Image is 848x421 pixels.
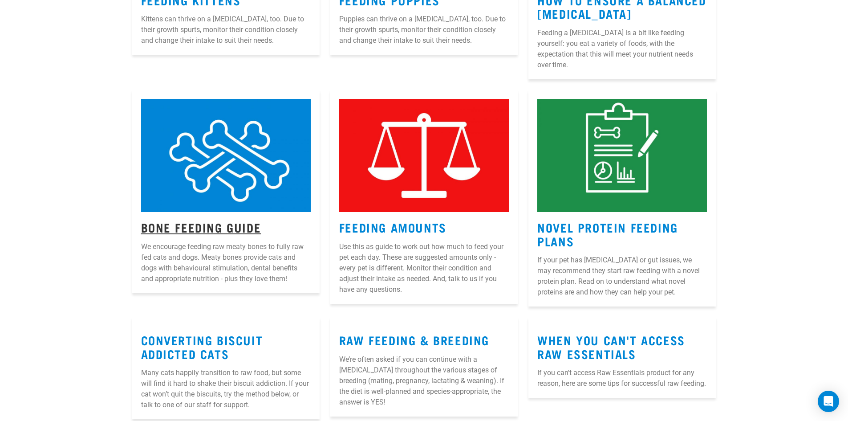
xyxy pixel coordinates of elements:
p: Puppies can thrive on a [MEDICAL_DATA], too. Due to their growth spurts, monitor their condition ... [339,14,509,46]
a: Novel Protein Feeding Plans [537,224,678,244]
p: Kittens can thrive on a [MEDICAL_DATA], too. Due to their growth spurts, monitor their condition ... [141,14,311,46]
a: Raw Feeding & Breeding [339,336,489,343]
p: Feeding a [MEDICAL_DATA] is a bit like feeding yourself: you eat a variety of foods, with the exp... [537,28,707,70]
p: Many cats happily transition to raw food, but some will find it hard to shake their biscuit addic... [141,368,311,410]
p: Use this as guide to work out how much to feed your pet each day. These are suggested amounts onl... [339,241,509,295]
a: When You Can't Access Raw Essentials [537,336,685,357]
a: Converting Biscuit Addicted Cats [141,336,263,357]
p: We’re often asked if you can continue with a [MEDICAL_DATA] throughout the various stages of bree... [339,354,509,408]
p: If you can't access Raw Essentials product for any reason, here are some tips for successful raw ... [537,368,707,389]
p: If your pet has [MEDICAL_DATA] or gut issues, we may recommend they start raw feeding with a nove... [537,255,707,298]
img: 6.jpg [141,99,311,212]
a: Bone Feeding Guide [141,224,261,230]
img: Instagram_Core-Brand_Wildly-Good-Nutrition-3.jpg [339,99,509,212]
div: Open Intercom Messenger [818,391,839,412]
a: Feeding Amounts [339,224,446,230]
p: We encourage feeding raw meaty bones to fully raw fed cats and dogs. Meaty bones provide cats and... [141,241,311,284]
img: Instagram_Core-Brand_Wildly-Good-Nutrition-12.jpg [537,99,707,212]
